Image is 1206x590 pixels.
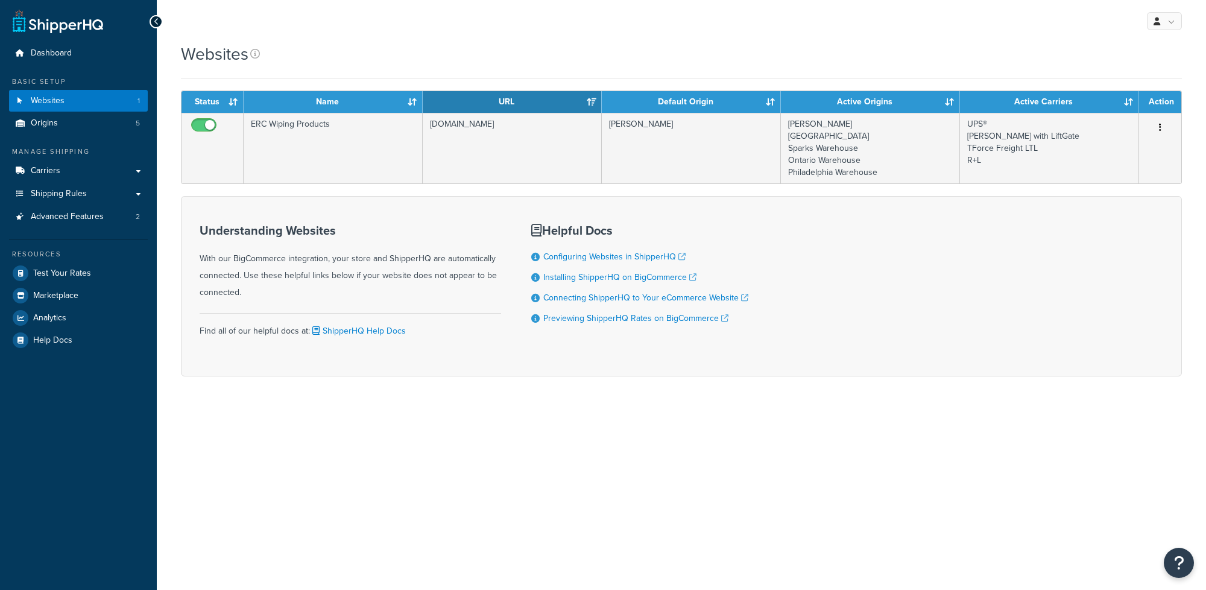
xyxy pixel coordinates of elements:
[33,335,72,346] span: Help Docs
[136,212,140,222] span: 2
[423,91,602,113] th: URL: activate to sort column ascending
[33,268,91,279] span: Test Your Rates
[33,291,78,301] span: Marketplace
[181,42,248,66] h1: Websites
[9,42,148,65] a: Dashboard
[9,329,148,351] a: Help Docs
[9,112,148,135] li: Origins
[9,90,148,112] a: Websites 1
[960,91,1139,113] th: Active Carriers: activate to sort column ascending
[960,113,1139,183] td: UPS® [PERSON_NAME] with LiftGate TForce Freight LTL R+L
[31,212,104,222] span: Advanced Features
[781,113,960,183] td: [PERSON_NAME] [GEOGRAPHIC_DATA] Sparks Warehouse Ontario Warehouse Philadelphia Warehouse
[9,90,148,112] li: Websites
[182,91,244,113] th: Status: activate to sort column ascending
[31,48,72,59] span: Dashboard
[9,77,148,87] div: Basic Setup
[543,291,748,304] a: Connecting ShipperHQ to Your eCommerce Website
[9,206,148,228] a: Advanced Features 2
[543,250,686,263] a: Configuring Websites in ShipperHQ
[137,96,140,106] span: 1
[9,183,148,205] a: Shipping Rules
[31,118,58,128] span: Origins
[33,313,66,323] span: Analytics
[543,312,728,325] a: Previewing ShipperHQ Rates on BigCommerce
[423,113,602,183] td: [DOMAIN_NAME]
[531,224,748,237] h3: Helpful Docs
[9,307,148,329] a: Analytics
[1164,548,1194,578] button: Open Resource Center
[9,147,148,157] div: Manage Shipping
[9,112,148,135] a: Origins 5
[244,91,423,113] th: Name: activate to sort column ascending
[136,118,140,128] span: 5
[200,224,501,237] h3: Understanding Websites
[31,189,87,199] span: Shipping Rules
[602,91,781,113] th: Default Origin: activate to sort column ascending
[31,96,65,106] span: Websites
[9,262,148,284] a: Test Your Rates
[543,271,696,284] a: Installing ShipperHQ on BigCommerce
[200,313,501,340] div: Find all of our helpful docs at:
[1139,91,1181,113] th: Action
[31,166,60,176] span: Carriers
[9,160,148,182] a: Carriers
[9,285,148,306] a: Marketplace
[244,113,423,183] td: ERC Wiping Products
[9,206,148,228] li: Advanced Features
[781,91,960,113] th: Active Origins: activate to sort column ascending
[200,224,501,301] div: With our BigCommerce integration, your store and ShipperHQ are automatically connected. Use these...
[310,325,406,337] a: ShipperHQ Help Docs
[13,9,103,33] a: ShipperHQ Home
[602,113,781,183] td: [PERSON_NAME]
[9,249,148,259] div: Resources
